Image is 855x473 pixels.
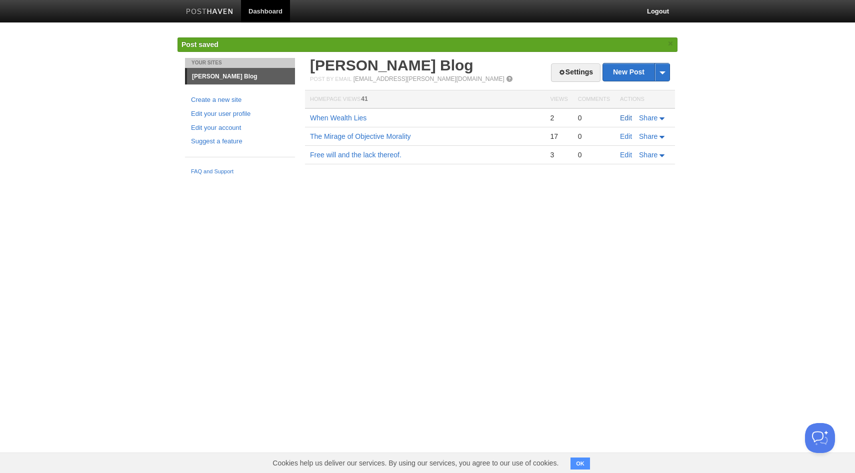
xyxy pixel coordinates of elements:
[551,63,600,82] a: Settings
[310,76,351,82] span: Post by Email
[550,132,567,141] div: 17
[262,453,568,473] span: Cookies help us deliver our services. By using our services, you agree to our use of cookies.
[185,58,295,68] li: Your Sites
[191,136,289,147] a: Suggest a feature
[805,423,835,453] iframe: Help Scout Beacon - Open
[310,132,411,140] a: The Mirage of Objective Morality
[620,132,632,140] a: Edit
[620,114,632,122] a: Edit
[186,8,233,16] img: Posthaven-bar
[550,113,567,122] div: 2
[620,151,632,159] a: Edit
[666,37,675,50] a: ×
[305,90,545,109] th: Homepage Views
[570,458,590,470] button: OK
[310,114,366,122] a: When Wealth Lies
[578,150,610,159] div: 0
[181,40,218,48] span: Post saved
[573,90,615,109] th: Comments
[615,90,675,109] th: Actions
[578,132,610,141] div: 0
[603,63,669,81] a: New Post
[578,113,610,122] div: 0
[191,95,289,105] a: Create a new site
[639,132,657,140] span: Share
[191,167,289,176] a: FAQ and Support
[550,150,567,159] div: 3
[310,57,473,73] a: [PERSON_NAME] Blog
[191,109,289,119] a: Edit your user profile
[310,151,401,159] a: Free will and the lack thereof.
[187,68,295,84] a: [PERSON_NAME] Blog
[545,90,572,109] th: Views
[639,114,657,122] span: Share
[639,151,657,159] span: Share
[191,123,289,133] a: Edit your account
[353,75,504,82] a: [EMAIL_ADDRESS][PERSON_NAME][DOMAIN_NAME]
[361,95,367,102] span: 41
